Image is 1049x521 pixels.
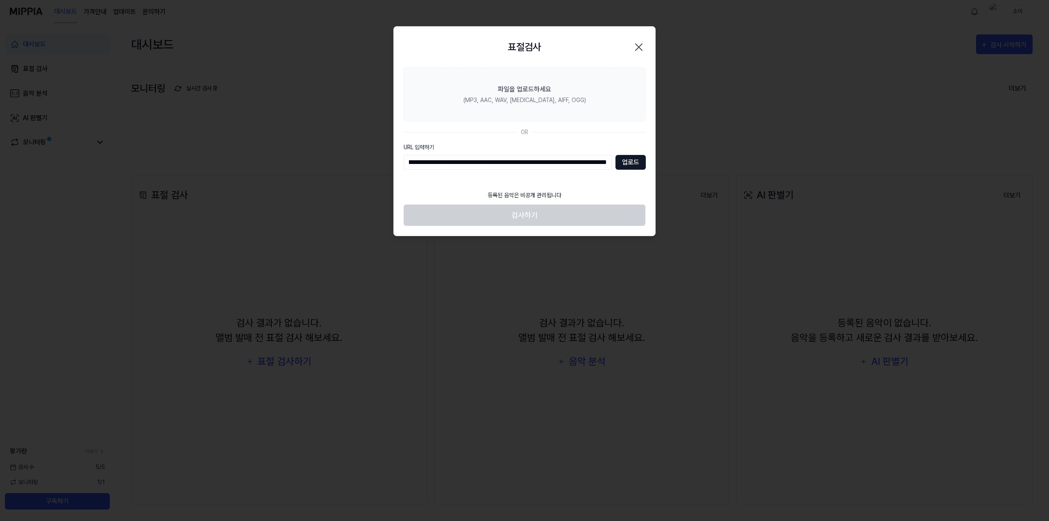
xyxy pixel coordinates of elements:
button: 업로드 [615,155,646,170]
div: OR [521,128,528,137]
h2: 표절검사 [508,40,541,55]
div: 등록된 음악은 비공개 관리됩니다 [483,186,566,205]
label: URL 입력하기 [404,143,645,152]
div: (MP3, AAC, WAV, [MEDICAL_DATA], AIFF, OGG) [463,96,586,105]
div: 파일을 업로드하세요 [498,84,551,94]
